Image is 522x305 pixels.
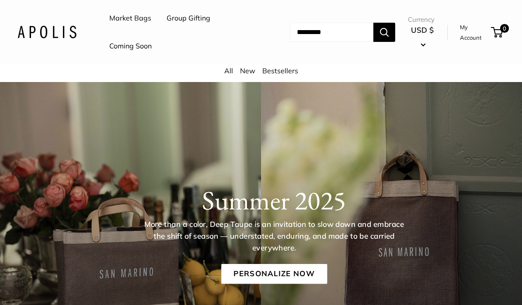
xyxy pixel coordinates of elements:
[492,27,503,38] a: 0
[43,185,505,216] h1: Summer 2025
[373,23,395,42] button: Search
[109,40,152,53] a: Coming Soon
[408,23,437,51] button: USD $
[500,24,509,33] span: 0
[167,12,210,25] a: Group Gifting
[240,66,255,75] a: New
[290,23,373,42] input: Search...
[221,264,327,284] a: Personalize Now
[460,22,488,43] a: My Account
[109,12,151,25] a: Market Bags
[139,219,409,254] p: More than a color, Deep Taupe is an invitation to slow down and embrace the shift of season — und...
[17,26,77,38] img: Apolis
[411,25,434,34] span: USD $
[224,66,233,75] a: All
[262,66,298,75] a: Bestsellers
[408,14,437,26] span: Currency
